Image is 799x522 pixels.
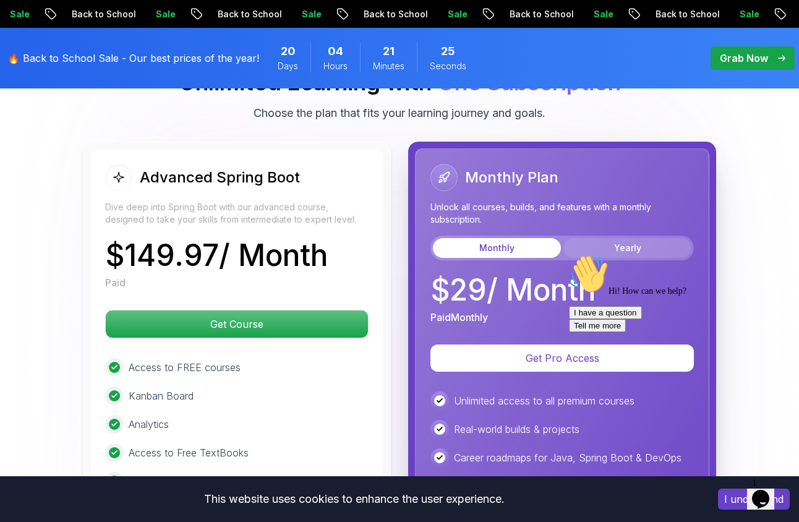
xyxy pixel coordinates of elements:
button: I have a question [5,57,78,70]
p: Dive deep into Spring Boot with our advanced course, designed to take your skills from intermedia... [105,201,369,226]
p: Sale [436,8,476,20]
div: This website uses cookies to enhance the user experience. [9,486,699,513]
p: Unlimited access to all premium courses [454,393,634,408]
p: Paid [105,275,126,290]
p: $ 29 / Month [430,275,596,305]
button: Yearly [563,238,691,258]
p: $ 149.97 / Month [105,241,328,270]
p: Back to School [352,8,436,20]
iframe: chat widget [564,249,787,466]
a: Get Course [105,318,369,330]
p: Analytics [129,417,169,432]
p: Kanban Board [129,388,194,403]
span: 4 Hours [328,43,343,60]
p: Sale [290,8,330,20]
p: Access to FREE courses [129,360,241,375]
span: Seconds [430,60,466,72]
p: Choose the plan that fits your learning journey and goals. [254,105,545,122]
span: Hi! How can we help? [5,37,122,46]
p: Grab Now [720,51,768,66]
h2: Advanced Spring Boot [140,168,300,187]
p: Career roadmaps for Java, Spring Boot & DevOps [454,450,681,465]
p: Back to School [498,8,582,20]
p: 🔥 Back to School Sale - Our best prices of the year! [7,51,259,66]
img: :wave: [5,5,45,45]
span: 25 Seconds [441,43,455,60]
span: 20 Days [281,43,296,60]
p: Back to School [206,8,290,20]
iframe: chat widget [747,473,787,510]
p: Unlock all courses, builds, and features with a monthly subscription. [430,201,694,226]
button: Get Course [105,310,369,338]
a: Get Pro Access [430,352,694,364]
button: Accept cookies [718,489,790,510]
p: Back to School [60,8,144,20]
p: Paid Monthly [430,310,488,325]
p: Back to School [644,8,728,20]
p: Certificate of completion [129,474,240,489]
h2: Unlimited Learning with [179,70,621,95]
span: Hours [323,60,348,72]
button: Get Pro Access [430,344,694,372]
div: 👋Hi! How can we help?I have a questionTell me more [5,5,228,83]
p: Sale [728,8,767,20]
span: Days [278,60,298,72]
span: Minutes [373,60,404,72]
p: Get Course [106,310,368,338]
h2: Monthly Plan [465,168,558,187]
button: Tell me more [5,70,62,83]
button: Monthly [433,238,561,258]
p: Sale [144,8,184,20]
p: Sale [582,8,622,20]
span: 21 Minutes [383,43,395,60]
p: Access to Free TextBooks [129,445,249,460]
p: Real-world builds & projects [454,422,579,437]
